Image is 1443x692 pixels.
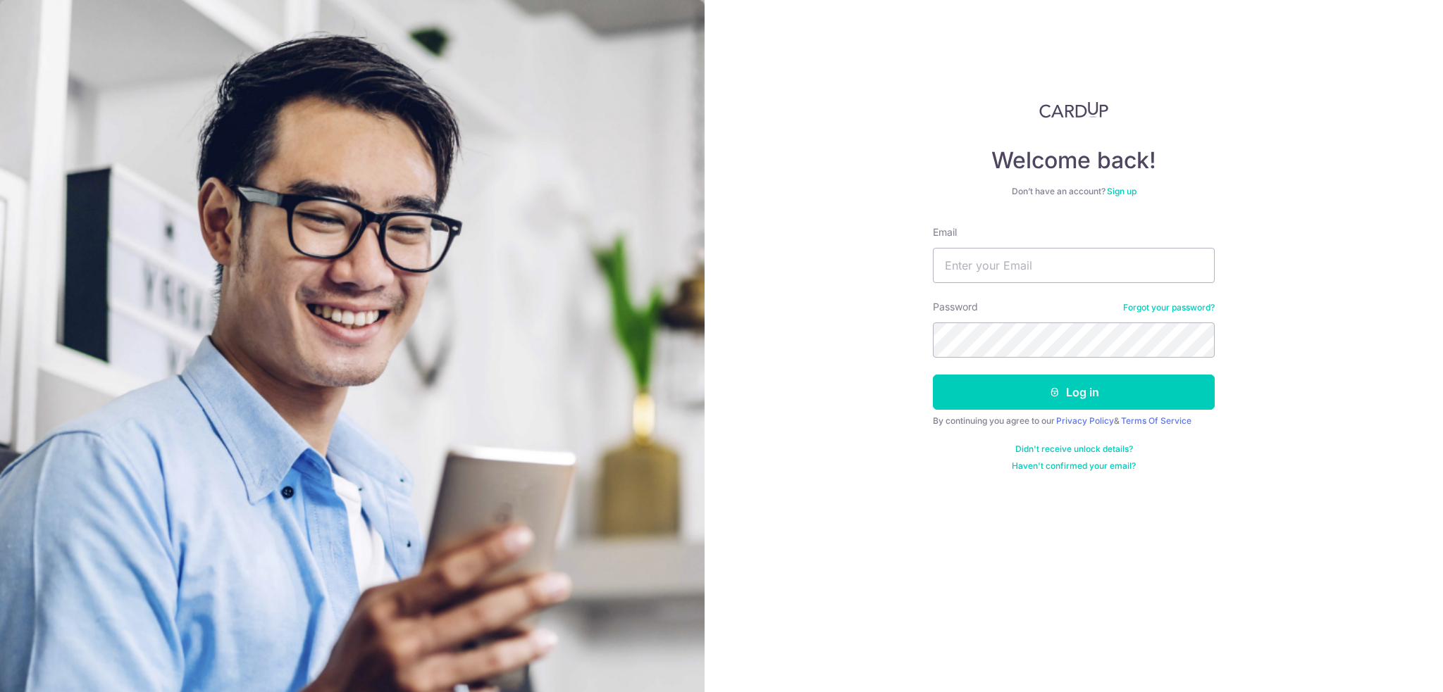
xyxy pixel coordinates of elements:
[1012,460,1136,472] a: Haven't confirmed your email?
[1121,415,1191,426] a: Terms Of Service
[933,248,1215,283] input: Enter your Email
[1039,101,1108,118] img: CardUp Logo
[1056,415,1114,426] a: Privacy Policy
[1015,443,1133,455] a: Didn't receive unlock details?
[933,146,1215,175] h4: Welcome back!
[933,375,1215,410] button: Log in
[1123,302,1215,313] a: Forgot your password?
[933,300,978,314] label: Password
[933,186,1215,197] div: Don’t have an account?
[933,415,1215,427] div: By continuing you agree to our &
[1107,186,1137,196] a: Sign up
[933,225,957,239] label: Email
